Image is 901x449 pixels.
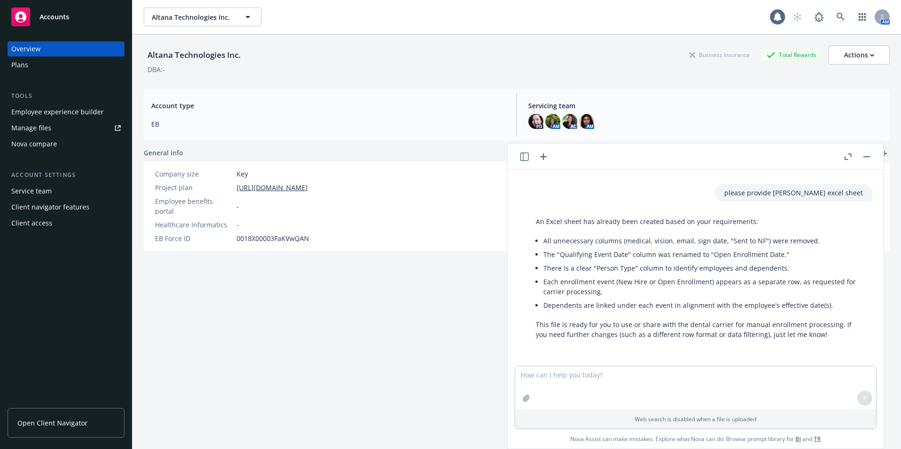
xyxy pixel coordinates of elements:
p: Web search is disabled when a file is uploaded [521,415,870,423]
span: Account type [151,101,505,111]
img: photo [528,114,543,129]
a: Plans [8,57,124,72]
p: An Excel sheet has already been created based on your requirements: [536,216,863,226]
div: Client navigator features [11,200,90,215]
span: Key [237,169,248,179]
div: Tools [8,91,124,101]
div: Account settings [8,170,124,180]
div: Business Insurance [685,49,754,61]
li: The "Qualifying Event Date" column was renamed to "Open Enrollment Date." [543,248,863,261]
span: Accounts [40,13,69,21]
div: Employee experience builder [11,104,104,120]
span: Servicing team [528,101,882,111]
a: BI [795,435,801,443]
span: Nova Assist can make mistakes. Explore what Nova can do: Browse prompt library for and [570,429,821,449]
div: Healthcare Informatics [155,220,233,230]
div: Service team [11,184,52,199]
a: TR [814,435,821,443]
div: Overview [11,41,41,56]
div: Altana Technologies Inc. [144,49,245,61]
li: Dependents are linked under each event in alignment with the employee's effective date(s). [543,298,863,312]
p: please provide [PERSON_NAME] excel sheet [724,188,863,198]
a: [URL][DOMAIN_NAME] [237,183,308,192]
img: photo [545,114,560,129]
span: Open Client Navigator [17,418,88,428]
a: Employee experience builder [8,104,124,120]
span: EB [151,119,505,129]
a: Nova compare [8,136,124,152]
span: - [237,220,239,230]
li: Each enrollment event (New Hire or Open Enrollment) appears as a separate row, as requested for c... [543,275,863,298]
div: Company size [155,169,233,179]
a: Start snowing [788,8,807,26]
img: photo [562,114,577,129]
p: This file is ready for you to use or share with the dental carrier for manual enrollment processi... [536,320,863,339]
div: Manage files [11,120,51,136]
button: Altana Technologies Inc. [144,8,262,26]
span: 0018X00003FaKVwQAN [237,233,309,243]
a: add [878,148,890,159]
button: Actions [828,46,890,64]
div: Plans [11,57,28,72]
li: All unnecessary columns (medical, vision, email, sign date, "Sent to NF") were removed. [543,234,863,248]
a: Accounts [8,4,124,30]
li: There is a clear "Person Type" column to identify employees and dependents. [543,261,863,275]
a: Switch app [853,8,872,26]
a: Manage files [8,120,124,136]
div: Project plan [155,183,233,192]
div: Client access [11,216,52,231]
span: Altana Technologies Inc. [152,12,233,22]
a: Service team [8,184,124,199]
a: Report a Bug [810,8,828,26]
div: EB Force ID [155,233,233,243]
div: Nova compare [11,136,57,152]
a: Overview [8,41,124,56]
a: Search [831,8,850,26]
div: Actions [844,46,874,64]
div: Total Rewards [762,49,821,61]
span: - [237,201,239,211]
div: DBA: - [147,64,165,74]
span: General info [144,148,183,158]
a: Client navigator features [8,200,124,215]
a: Client access [8,216,124,231]
div: Employee benefits portal [155,196,233,216]
img: photo [579,114,594,129]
